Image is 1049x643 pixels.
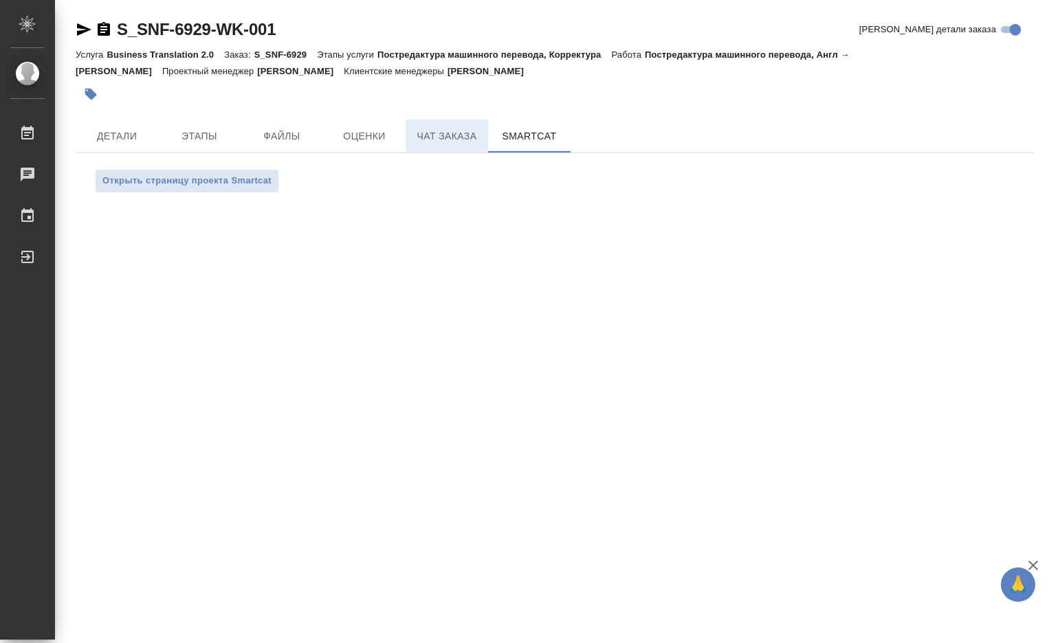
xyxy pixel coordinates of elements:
[76,49,107,60] p: Услуга
[859,23,996,36] span: [PERSON_NAME] детали заказа
[448,66,534,76] p: [PERSON_NAME]
[257,66,344,76] p: [PERSON_NAME]
[166,128,232,145] span: Этапы
[102,173,272,189] span: Открыть страницу проекта Smartcat
[162,66,257,76] p: Проектный менеджер
[377,49,611,60] p: Постредактура машинного перевода, Корректура
[84,128,150,145] span: Детали
[331,128,397,145] span: Оценки
[96,21,112,38] button: Скопировать ссылку
[344,66,448,76] p: Клиентские менеджеры
[496,128,562,145] span: SmartCat
[1006,570,1030,599] span: 🙏
[611,49,645,60] p: Работа
[107,49,224,60] p: Business Translation 2.0
[254,49,318,60] p: S_SNF-6929
[76,79,106,109] button: Добавить тэг
[317,49,377,60] p: Этапы услуги
[1001,567,1035,602] button: 🙏
[76,21,92,38] button: Скопировать ссылку для ЯМессенджера
[414,128,480,145] span: Чат заказа
[95,169,279,193] button: Открыть страницу проекта Smartcat
[117,20,276,38] a: S_SNF-6929-WK-001
[249,128,315,145] span: Файлы
[224,49,254,60] p: Заказ:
